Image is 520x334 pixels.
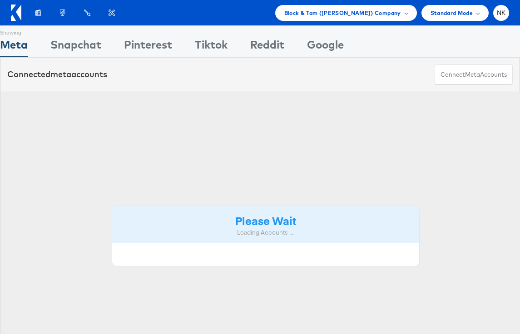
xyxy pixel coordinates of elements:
[284,8,401,18] span: Block & Tam ([PERSON_NAME]) Company
[50,69,71,79] span: meta
[50,37,101,57] div: Snapchat
[124,37,172,57] div: Pinterest
[235,213,296,228] strong: Please Wait
[465,70,480,79] span: meta
[497,10,506,16] span: NK
[119,228,412,237] div: Loading Accounts ....
[250,37,284,57] div: Reddit
[307,37,344,57] div: Google
[431,8,473,18] span: Standard Mode
[435,64,513,85] button: ConnectmetaAccounts
[195,37,228,57] div: Tiktok
[7,69,107,80] div: Connected accounts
